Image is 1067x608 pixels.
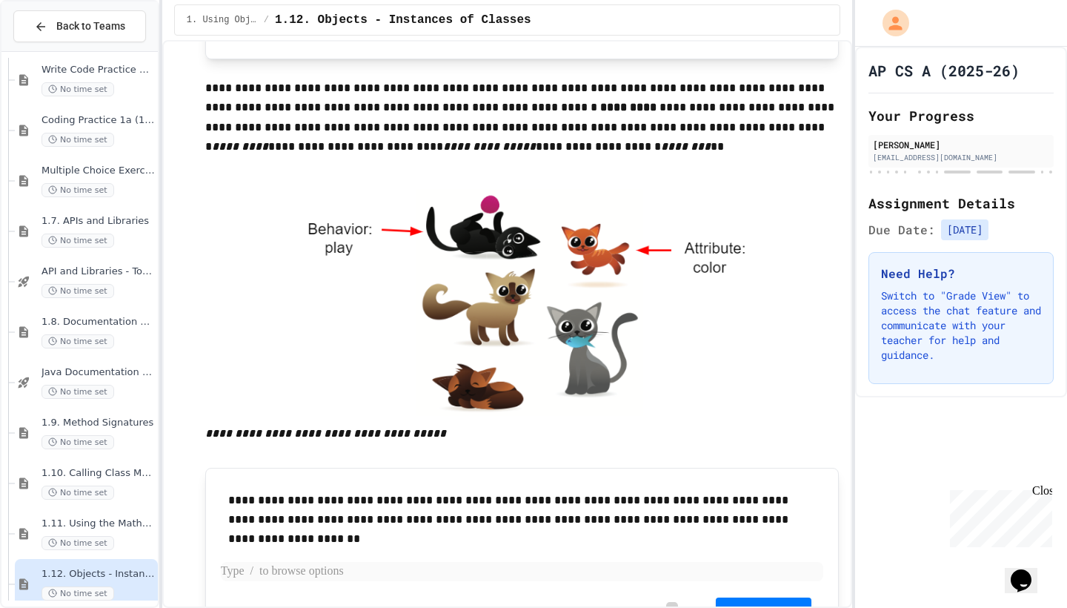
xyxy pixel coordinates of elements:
[868,105,1054,126] h2: Your Progress
[1005,549,1052,593] iframe: chat widget
[873,138,1049,151] div: [PERSON_NAME]
[41,536,114,550] span: No time set
[867,6,913,40] div: My Account
[41,64,155,76] span: Write Code Practice 1.1-1.6
[6,6,102,94] div: Chat with us now!Close
[868,60,1020,81] h1: AP CS A (2025-26)
[41,334,114,348] span: No time set
[41,183,114,197] span: No time set
[41,265,155,278] span: API and Libraries - Topic 1.7
[41,82,114,96] span: No time set
[41,568,155,581] span: 1.12. Objects - Instances of Classes
[881,288,1041,363] p: Switch to "Grade View" to access the chat feature and communicate with your teacher for help and ...
[41,133,114,147] span: No time set
[275,11,531,29] span: 1.12. Objects - Instances of Classes
[41,316,155,328] span: 1.8. Documentation with Comments and Preconditions
[41,417,155,429] span: 1.9. Method Signatures
[944,484,1052,547] iframe: chat widget
[41,165,155,177] span: Multiple Choice Exercises for Unit 1a (1.1-1.6)
[41,518,155,530] span: 1.11. Using the Math Class
[41,435,114,449] span: No time set
[187,14,258,26] span: 1. Using Objects and Methods
[873,152,1049,163] div: [EMAIL_ADDRESS][DOMAIN_NAME]
[41,114,155,127] span: Coding Practice 1a (1.1-1.6)
[41,366,155,379] span: Java Documentation with Comments - Topic 1.8
[13,10,146,42] button: Back to Teams
[41,284,114,298] span: No time set
[868,193,1054,214] h2: Assignment Details
[41,385,114,399] span: No time set
[881,265,1041,282] h3: Need Help?
[41,586,114,601] span: No time set
[41,486,114,500] span: No time set
[868,221,935,239] span: Due Date:
[941,219,988,240] span: [DATE]
[41,467,155,480] span: 1.10. Calling Class Methods
[41,234,114,248] span: No time set
[41,215,155,228] span: 1.7. APIs and Libraries
[264,14,269,26] span: /
[56,19,125,34] span: Back to Teams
